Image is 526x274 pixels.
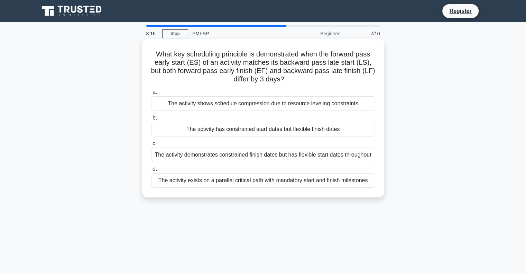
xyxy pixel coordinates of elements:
div: 7/10 [344,27,384,41]
div: Beginner [283,27,344,41]
a: Register [445,7,476,15]
div: The activity exists on a parallel critical path with mandatory start and finish milestones [151,173,375,188]
div: The activity shows schedule compression due to resource leveling constraints [151,96,375,111]
div: 8:16 [142,27,162,41]
span: b. [153,115,157,121]
div: The activity demonstrates constrained finish dates but has flexible start dates throughout [151,148,375,162]
div: The activity has constrained start dates but flexible finish dates [151,122,375,136]
div: PMI-SP [188,27,283,41]
a: Stop [162,29,188,38]
span: d. [153,166,157,172]
span: c. [153,140,157,146]
h5: What key scheduling principle is demonstrated when the forward pass early start (ES) of an activi... [150,50,376,84]
span: a. [153,89,157,95]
